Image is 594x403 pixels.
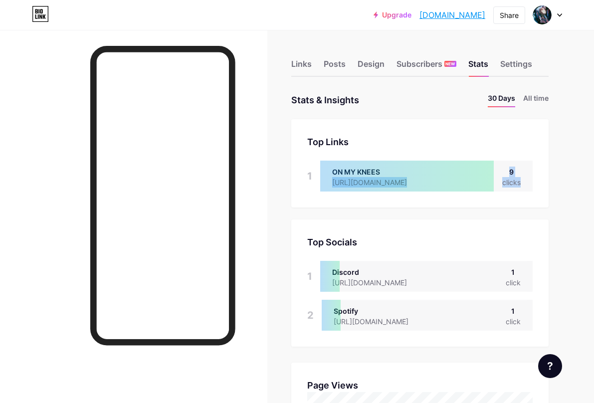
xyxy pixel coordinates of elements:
div: Top Socials [307,235,533,249]
div: Discord [332,267,423,277]
div: [URL][DOMAIN_NAME] [332,277,423,288]
div: 1 [506,306,521,316]
div: 2 [307,300,314,331]
div: clicks [502,177,521,188]
li: All time [523,93,549,107]
div: Top Links [307,135,533,149]
div: 1 [307,261,312,292]
span: NEW [445,61,455,67]
div: Page Views [307,379,533,392]
div: 9 [502,167,521,177]
div: Share [500,10,519,20]
div: Settings [500,58,532,76]
img: excorelain [533,5,552,24]
div: Subscribers [396,58,456,76]
div: Links [291,58,312,76]
a: [DOMAIN_NAME] [419,9,485,21]
div: 1 [506,267,521,277]
div: Spotify [334,306,424,316]
a: Upgrade [374,11,411,19]
div: Posts [324,58,346,76]
li: 30 Days [488,93,515,107]
div: click [506,316,521,327]
div: Stats & Insights [291,93,359,107]
div: Stats [468,58,488,76]
div: 1 [307,161,312,192]
div: click [506,277,521,288]
div: [URL][DOMAIN_NAME] [334,316,424,327]
div: Design [358,58,385,76]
